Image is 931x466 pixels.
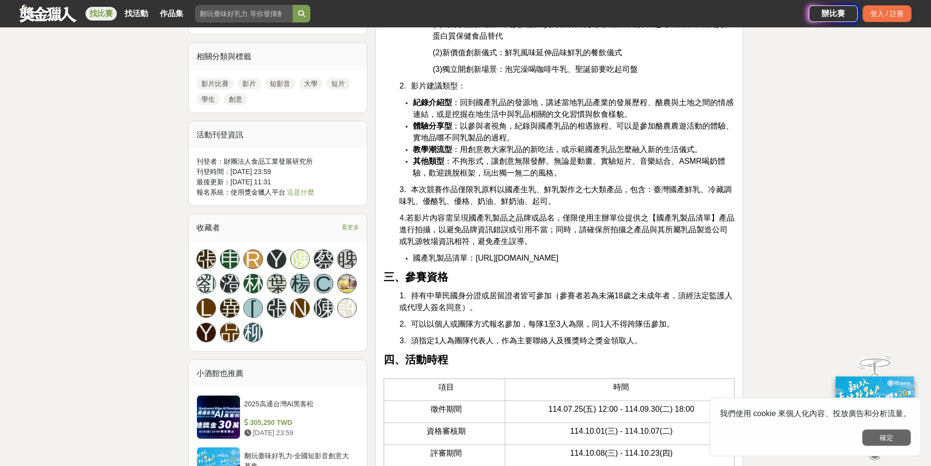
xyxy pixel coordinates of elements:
[299,78,323,89] a: 大學
[243,274,263,293] a: 林
[196,274,216,293] a: 劉
[290,249,310,269] a: 陳
[243,249,263,269] a: R
[196,156,360,167] div: 刊登者： 財團法人食品工業發展研究所
[196,249,216,269] a: 張
[244,428,356,438] div: [DATE] 23:59
[413,98,452,107] strong: 紀錄介紹型
[121,7,152,21] a: 找活動
[413,157,444,165] strong: 其他類型
[411,336,642,345] span: 須指定1人為團隊代表人，作為主要聯絡人及獲獎時之獎金領取人。
[337,274,357,293] a: Avatar
[224,93,247,105] a: 創意
[196,395,360,439] a: 2025高通台灣AI黑客松 305,250 TWD [DATE] 23:59
[243,323,263,342] a: 柳
[431,449,462,457] span: 評審期間
[413,254,476,262] span: 國產乳製品清單：
[267,298,286,318] a: 張
[862,429,911,446] button: 確定
[399,185,406,194] span: 3.
[196,167,360,177] div: 刊登時間： [DATE] 23:59
[196,323,216,342] div: Y
[195,5,293,22] input: 翻玩臺味好乳力 等你發揮創意！
[156,7,187,21] a: 作品集
[413,145,702,154] span: ：用創意教大家乳品的新吃法，或示範國產乳品怎麼融入新的生活儀式。
[836,377,914,442] img: ff197300-f8ee-455f-a0ae-06a3645bc375.jpg
[196,223,220,232] span: 收藏者
[476,254,558,262] a: [URL][DOMAIN_NAME]
[220,249,239,269] a: 申
[427,427,466,435] span: 資格審核期
[342,222,359,233] span: 看更多
[399,291,406,300] span: 1.
[431,405,462,413] span: 徵件期間
[314,274,333,293] a: C
[438,383,454,391] span: 項目
[406,214,656,222] span: 若影片內容需呈現國產乳製品之品牌或品名，僅限使用主辦單位提供之【
[238,78,261,89] a: 影片
[413,122,452,130] strong: 體驗分享型
[809,5,858,22] a: 辦比賽
[399,336,406,345] span: 3.
[265,78,295,89] a: 短影音
[413,145,452,154] strong: 教學潮流型
[244,418,356,428] div: 305,250 TWD
[413,122,734,142] span: ：以參與者視角，紀錄與國產乳品的相遇旅程。可以是參加酪農農遊活動的體驗、實地品嚐不同乳製品的過程。
[243,298,263,318] a: [
[196,93,220,105] a: 學生
[399,214,406,222] span: 4.
[86,7,117,21] a: 找比賽
[548,405,694,413] span: 114.07.25(五) 12:00 - 114.09.30(二) 18:00
[384,271,448,283] strong: 三、參賽資格
[411,320,674,328] span: 可以以個人或團隊方式報名參加，每隊1至3人為限，同1人不得跨隊伍參加。
[863,5,911,22] div: 登入 / 註冊
[570,427,672,435] span: 114.10.01(三) - 114.10.07(二)
[189,360,368,387] div: 小酒館也推薦
[720,409,911,418] span: 我們使用 cookie 來個人化內容、投放廣告和分析流量。
[337,298,357,318] a: 許
[399,291,733,311] span: 持有中華民國身分證或居留證者皆可參加（參賽者若為未滿18歲之未成年者，須經法定監護人或代理人簽名同意）。
[399,320,406,328] span: 2.
[290,298,310,318] a: N
[413,157,725,177] span: ：不拘形式，讓創意無限發酵。無論是動畫、實驗短片、音樂結合、ASMR喝奶體驗，歡迎跳脫框架，玩出獨一無二的風格。
[314,298,333,318] a: 陳
[413,98,734,118] span: ：回到國產乳品的發源地，講述當地乳品產業的發展歷程、酪農與土地之間的情感連結，或是挖掘在地生活中與乳品相關的文化習慣與飲食樣貌。
[220,323,239,342] a: 品
[411,82,466,90] span: 影片建議類型：
[196,298,216,318] a: L
[220,274,239,293] a: 澄
[399,214,734,245] span: 】產品進行拍攝，以避免品牌資訊錯誤或引用不當；同時，請確保所拍攝之產品與其所屬乳品製造公司或乳源牧場資訊相符，避免產生誤導。
[656,214,711,222] a: 國產乳製品清單
[196,187,360,198] div: 報名系統：使用獎金獵人平台
[189,43,368,70] div: 相關分類與標籤
[384,354,448,366] strong: 四、活動時程
[290,274,310,293] div: 楊
[267,274,286,293] a: 葉
[196,177,360,187] div: 最後更新： [DATE] 11:31
[220,298,239,318] a: 異
[337,249,357,269] a: 睥
[326,78,350,89] a: 短片
[314,249,333,269] a: 蔡
[267,249,286,269] a: Y
[338,274,356,293] img: Avatar
[196,78,234,89] a: 影片比賽
[570,449,672,457] span: 114.10.08(三) - 114.10.23(四)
